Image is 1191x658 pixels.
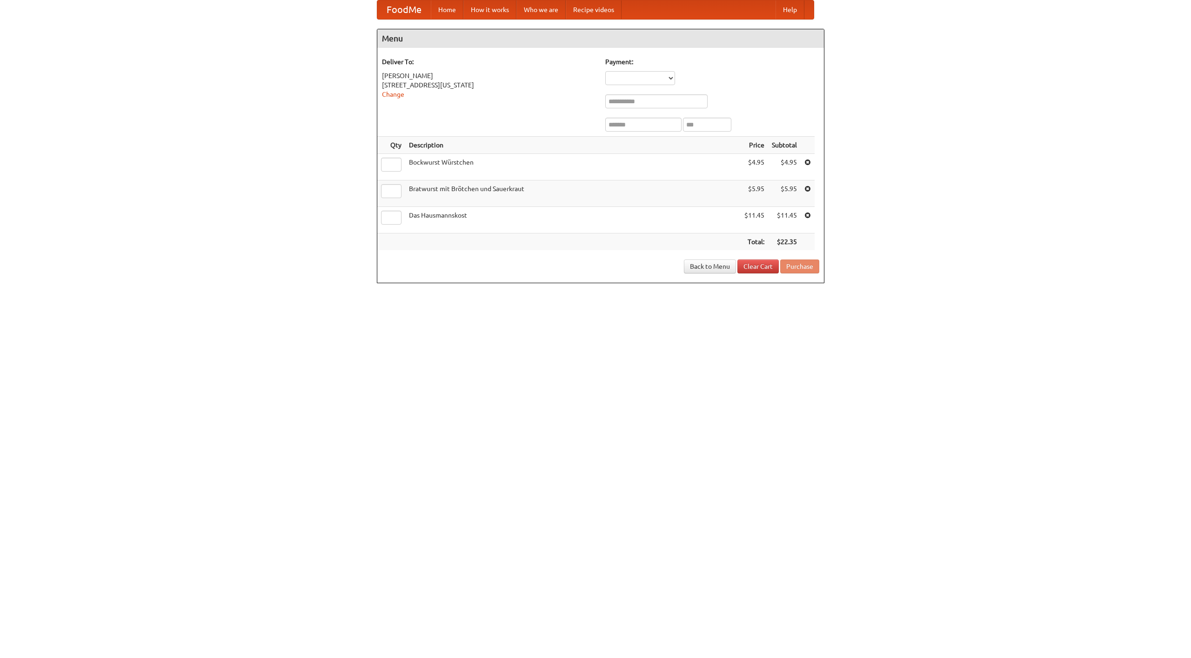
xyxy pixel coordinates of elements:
[377,29,824,48] h4: Menu
[405,154,741,180] td: Bockwurst Würstchen
[405,137,741,154] th: Description
[768,137,801,154] th: Subtotal
[741,233,768,251] th: Total:
[737,259,779,273] a: Clear Cart
[405,207,741,233] td: Das Hausmannskost
[776,0,804,19] a: Help
[377,0,431,19] a: FoodMe
[382,71,596,80] div: [PERSON_NAME]
[382,80,596,90] div: [STREET_ADDRESS][US_STATE]
[605,57,819,66] h5: Payment:
[780,259,819,273] button: Purchase
[768,154,801,180] td: $4.95
[684,259,736,273] a: Back to Menu
[741,154,768,180] td: $4.95
[566,0,622,19] a: Recipe videos
[741,180,768,207] td: $5.95
[463,0,516,19] a: How it works
[405,180,741,207] td: Bratwurst mit Brötchen und Sauerkraut
[516,0,566,19] a: Who we are
[768,180,801,207] td: $5.95
[741,207,768,233] td: $11.45
[382,57,596,66] h5: Deliver To:
[382,91,404,98] a: Change
[431,0,463,19] a: Home
[741,137,768,154] th: Price
[768,207,801,233] td: $11.45
[768,233,801,251] th: $22.35
[377,137,405,154] th: Qty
